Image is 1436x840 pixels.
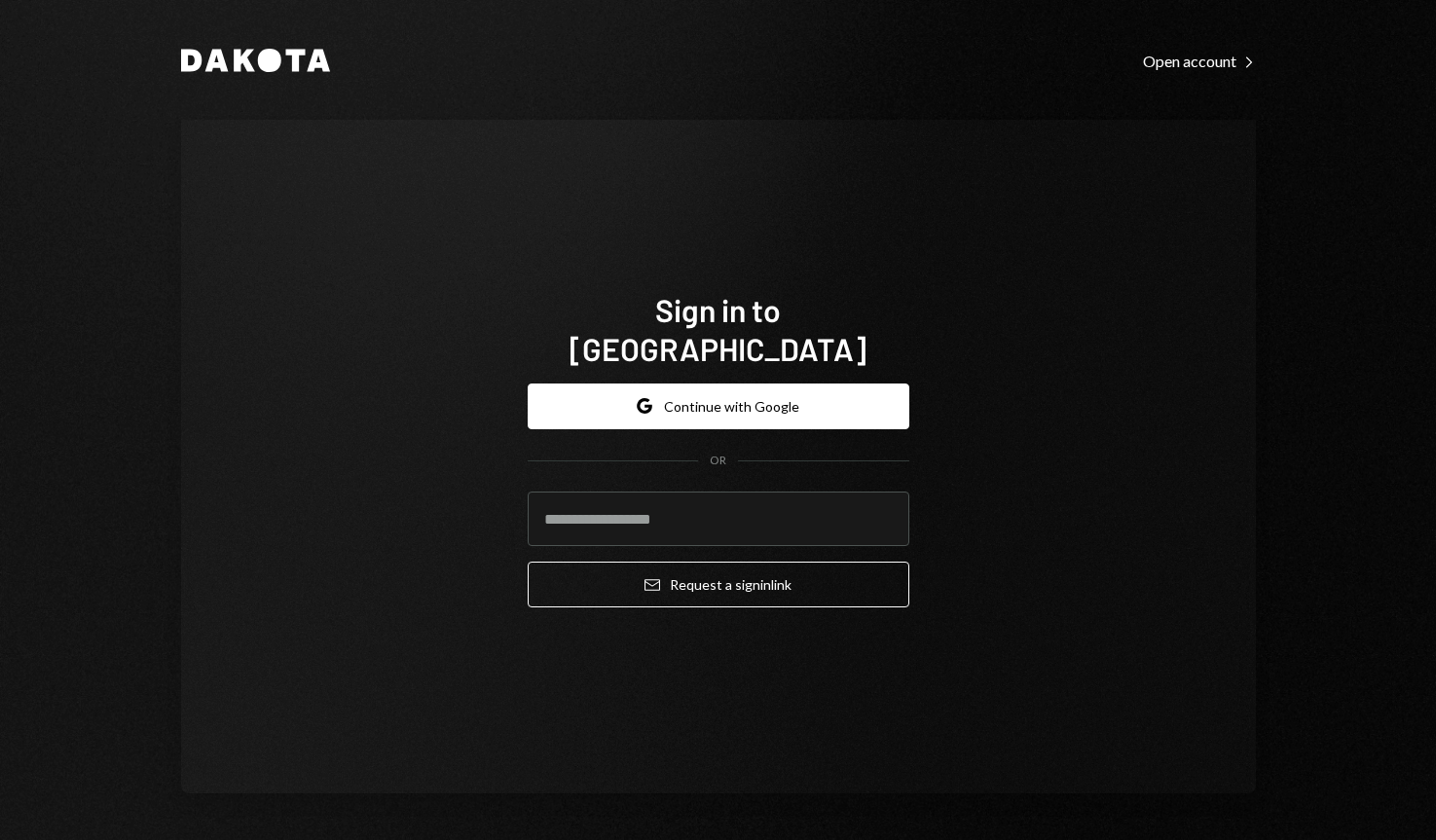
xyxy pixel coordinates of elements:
[1143,52,1256,71] div: Open account
[528,383,909,429] button: Continue with Google
[710,453,726,469] div: OR
[528,562,909,607] button: Request a signinlink
[528,290,909,368] h1: Sign in to [GEOGRAPHIC_DATA]
[1143,50,1256,71] a: Open account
